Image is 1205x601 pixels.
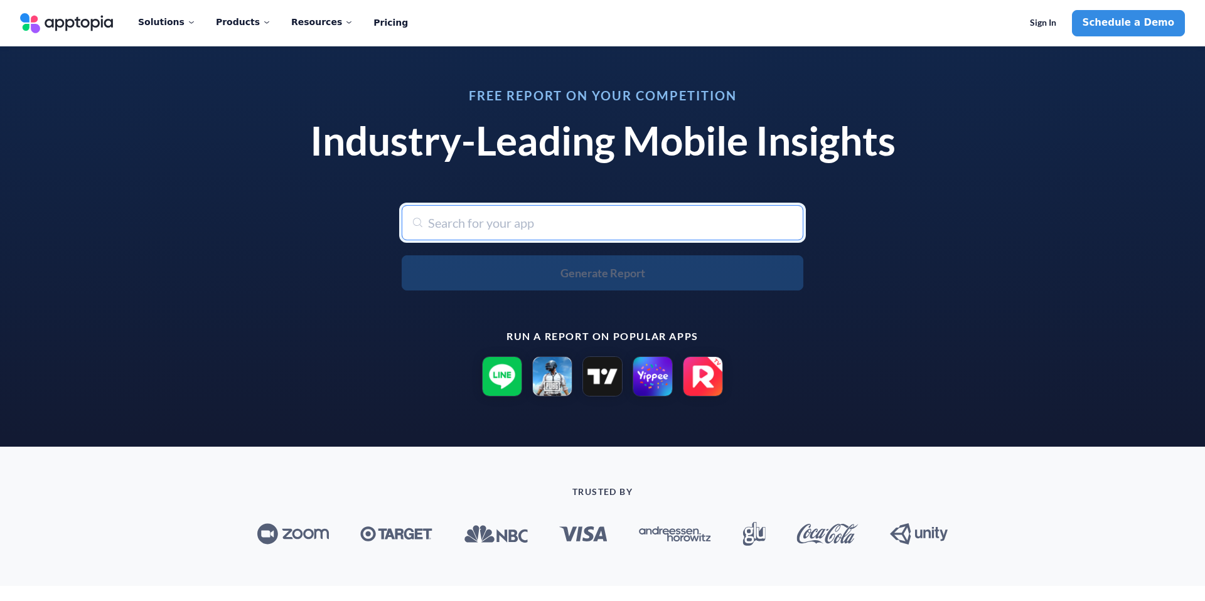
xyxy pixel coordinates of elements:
[890,523,948,545] img: Unity_Technologies_logo.svg
[257,523,329,545] img: Zoom_logo.svg
[633,356,673,396] img: Yippee TV: Christian Streaming icon
[1030,18,1056,28] span: Sign In
[295,89,910,102] h3: Free Report on Your Competition
[151,487,1054,497] p: TRUSTED BY
[559,526,608,541] img: Visa_Inc._logo.svg
[796,524,859,544] img: Coca-Cola_logo.svg
[582,356,623,396] img: TradingView: Track All Markets icon
[402,205,803,240] input: Search for your app
[1072,10,1185,36] a: Schedule a Demo
[138,9,196,35] div: Solutions
[482,356,522,396] img: LINE icon
[295,117,910,165] h1: Industry-Leading Mobile Insights
[373,10,408,36] a: Pricing
[360,526,432,542] img: Target_logo.svg
[532,356,572,396] img: PUBG MOBILE icon
[639,526,711,542] img: Andreessen_Horowitz_new_logo.svg
[742,522,766,546] img: Glu_Mobile_logo.svg
[1019,10,1067,36] a: Sign In
[683,356,723,396] img: ReelShort - Stream Drama & TV icon
[291,9,353,35] div: Resources
[295,331,910,342] p: Run a report on popular apps
[463,524,528,543] img: NBC_logo.svg
[216,9,271,35] div: Products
